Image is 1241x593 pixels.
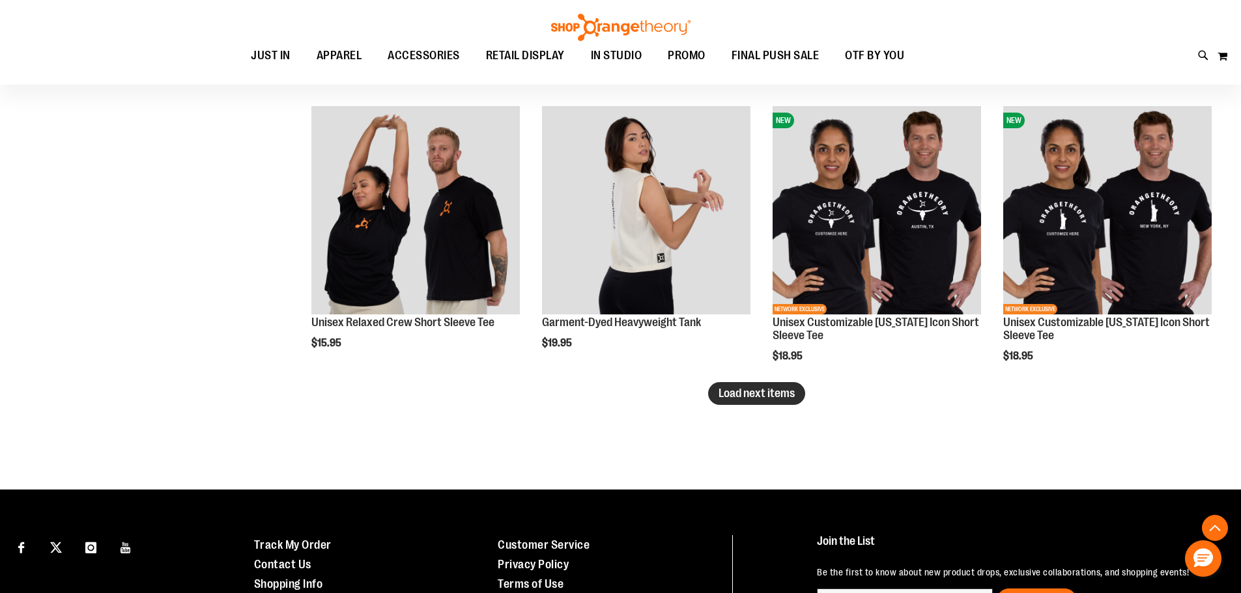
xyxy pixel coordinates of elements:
a: ACCESSORIES [375,41,473,71]
a: RETAIL DISPLAY [473,41,578,71]
h4: Join the List [817,535,1211,559]
a: Garment-Dyed Heavyweight Tank [542,316,701,329]
span: NEW [1003,113,1025,128]
img: Shop Orangetheory [549,14,692,41]
a: Visit our X page [45,535,68,558]
span: APPAREL [317,41,362,70]
a: PROMO [655,41,719,71]
a: Privacy Policy [498,558,569,571]
div: product [535,100,757,382]
span: FINAL PUSH SALE [732,41,820,70]
img: OTF City Unisex New York Icon SS Tee Black [1003,106,1212,314]
span: $15.95 [311,337,343,349]
a: JUST IN [238,41,304,71]
span: RETAIL DISPLAY [486,41,565,70]
a: Customer Service [498,538,590,551]
a: OTF City Unisex Texas Icon SS Tee BlackNEWNETWORK EXCLUSIVE [773,106,981,316]
span: NEW [773,113,794,128]
button: Hello, have a question? Let’s chat. [1185,540,1221,577]
span: ACCESSORIES [388,41,460,70]
a: Visit our Youtube page [115,535,137,558]
span: $19.95 [542,337,574,349]
div: product [305,100,526,382]
div: product [997,100,1218,394]
a: APPAREL [304,41,375,70]
span: $18.95 [773,350,805,362]
a: Contact Us [254,558,311,571]
span: IN STUDIO [591,41,642,70]
a: Unisex Customizable [US_STATE] Icon Short Sleeve Tee [773,316,979,342]
a: Visit our Facebook page [10,535,33,558]
div: product [766,100,988,394]
a: IN STUDIO [578,41,655,71]
a: OTF BY YOU [832,41,917,71]
a: Visit our Instagram page [79,535,102,558]
span: NETWORK EXCLUSIVE [1003,304,1057,314]
a: Unisex Customizable [US_STATE] Icon Short Sleeve Tee [1003,316,1210,342]
a: Garment-Dyed Heavyweight Tank [542,106,750,316]
span: NETWORK EXCLUSIVE [773,304,827,314]
span: PROMO [668,41,706,70]
img: Unisex Relaxed Crew Short Sleeve Tee [311,106,520,314]
span: OTF BY YOU [845,41,904,70]
button: Load next items [708,382,805,405]
img: Twitter [50,542,62,553]
a: Unisex Relaxed Crew Short Sleeve Tee [311,316,494,329]
a: Unisex Relaxed Crew Short Sleeve Tee [311,106,520,316]
span: $18.95 [1003,350,1035,362]
button: Back To Top [1202,515,1228,541]
a: Terms of Use [498,577,563,590]
img: Garment-Dyed Heavyweight Tank [542,106,750,314]
img: OTF City Unisex Texas Icon SS Tee Black [773,106,981,314]
a: FINAL PUSH SALE [719,41,833,71]
span: Load next items [719,387,795,400]
a: Track My Order [254,538,332,551]
a: Shopping Info [254,577,323,590]
a: OTF City Unisex New York Icon SS Tee BlackNEWNETWORK EXCLUSIVE [1003,106,1212,316]
p: Be the first to know about new product drops, exclusive collaborations, and shopping events! [817,566,1211,579]
span: JUST IN [251,41,291,70]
